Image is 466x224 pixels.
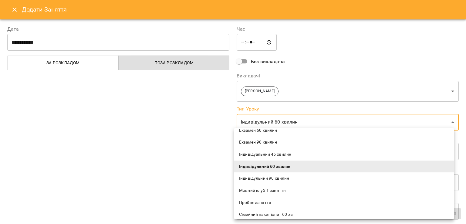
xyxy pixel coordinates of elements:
[239,212,449,218] span: Сімейний пакет іспит 60 хв
[239,188,449,194] span: Мовний клуб 1 заняття
[239,127,449,134] span: Екзамен 60 хвилин
[239,164,449,170] span: Індивідульний 60 хвилин
[239,139,449,145] span: Екзамен 90 хвилин
[239,200,449,206] span: Пробне заняття
[239,151,449,158] span: Індивідуальний 45 хвилин
[239,175,449,182] span: Індивідульний 90 хвилин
